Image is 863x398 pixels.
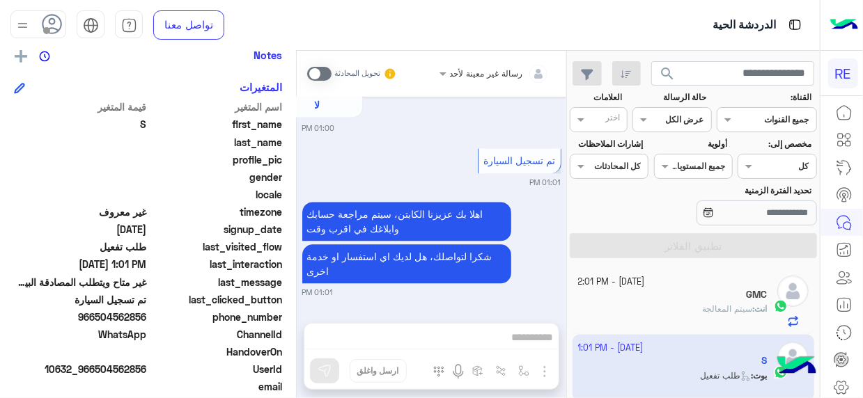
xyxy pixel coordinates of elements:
span: first_name [150,117,283,132]
span: طلب تفعيل [14,239,147,254]
span: last_clicked_button [150,292,283,307]
span: last_interaction [150,257,283,271]
img: hulul-logo.png [772,342,821,391]
img: tab [83,17,99,33]
div: RE [828,58,858,88]
p: 5/10/2025, 1:01 PM [302,244,511,283]
span: timezone [150,205,283,219]
span: 2025-01-05T06:46:50.767Z [14,222,147,237]
small: تحويل المحادثة [334,68,380,79]
span: HandoverOn [150,344,283,359]
button: تطبيق الفلاتر [570,233,817,258]
span: لا [314,99,320,111]
span: غير معروف [14,205,147,219]
span: locale [150,187,283,202]
span: signup_date [150,222,283,237]
img: tab [786,16,804,33]
span: UserId [150,362,283,376]
img: profile [14,17,31,34]
span: اسم المتغير [150,99,283,114]
h5: GMC [746,289,767,301]
span: S [14,117,147,132]
small: 01:01 PM [302,287,334,298]
label: القناة: [719,91,812,104]
img: Logo [830,10,858,40]
small: 01:00 PM [302,122,335,134]
small: 01:01 PM [530,177,561,188]
span: last_message [150,275,283,289]
span: غير متاح ويتطلب المصادقة البيومتريه [14,275,147,289]
span: null [14,379,147,394]
span: phone_number [150,310,283,324]
span: last_visited_flow [150,239,283,254]
label: العلامات [571,91,622,104]
label: أولوية [655,138,727,150]
div: اختر [605,111,622,127]
span: تم تسجيل السيارة [483,154,555,166]
button: search [651,61,685,91]
span: last_name [150,135,283,150]
label: تحديد الفترة الزمنية [655,184,811,197]
span: 10632_966504562856 [14,362,147,376]
span: 2025-10-05T10:01:14.123Z [14,257,147,271]
span: 966504562856 [14,310,147,324]
span: 2 [14,327,147,342]
h6: Notes [254,49,282,61]
span: انت [754,303,767,314]
span: تم تسجيل السيارة [14,292,147,307]
img: defaultAdmin.png [777,276,809,307]
p: الدردشة الحية [713,16,776,35]
img: WhatsApp [774,299,788,313]
img: notes [39,51,50,62]
span: search [660,65,676,82]
a: تواصل معنا [153,10,224,40]
span: رسالة غير معينة لأحد [450,68,523,79]
img: tab [121,17,137,33]
small: [DATE] - 2:01 PM [578,276,645,289]
span: ChannelId [150,327,283,342]
button: ارسل واغلق [350,359,407,383]
span: null [14,170,147,184]
img: add [15,50,27,63]
span: null [14,344,147,359]
label: حالة الرسالة [635,91,706,104]
span: null [14,187,147,202]
p: 5/10/2025, 1:01 PM [302,202,511,241]
span: قيمة المتغير [14,99,147,114]
b: : [752,303,767,314]
label: مخصص إلى: [740,138,811,150]
span: gender [150,170,283,184]
span: profile_pic [150,152,283,167]
h6: المتغيرات [240,81,282,93]
label: إشارات الملاحظات [571,138,643,150]
a: tab [115,10,143,40]
span: email [150,379,283,394]
span: سيتم المعالجة [702,303,752,314]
